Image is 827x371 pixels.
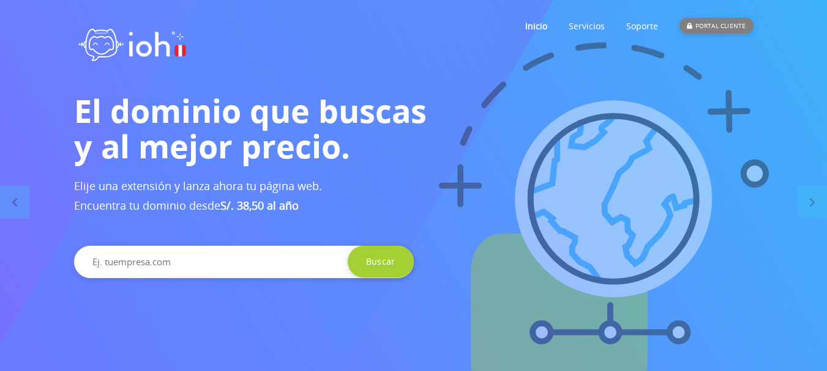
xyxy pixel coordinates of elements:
img: logo ioh [74,15,190,70]
a: Soporte [626,2,658,50]
div: PORTAL CLIENTE [679,18,753,34]
input: Buscar [348,246,414,277]
h1: El dominio que buscas y al mejor precio. [74,93,754,164]
input: Ej. tuempresa.com [74,246,414,278]
b: S/. 38,50 al año [220,198,299,213]
a: Servicios [569,2,605,50]
h3: Elije una extensión y lanza ahora tu página web. Encuentra tu dominio desde [74,176,754,215]
a: PORTAL CLIENTE [679,2,753,50]
a: Inicio [525,2,547,50]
